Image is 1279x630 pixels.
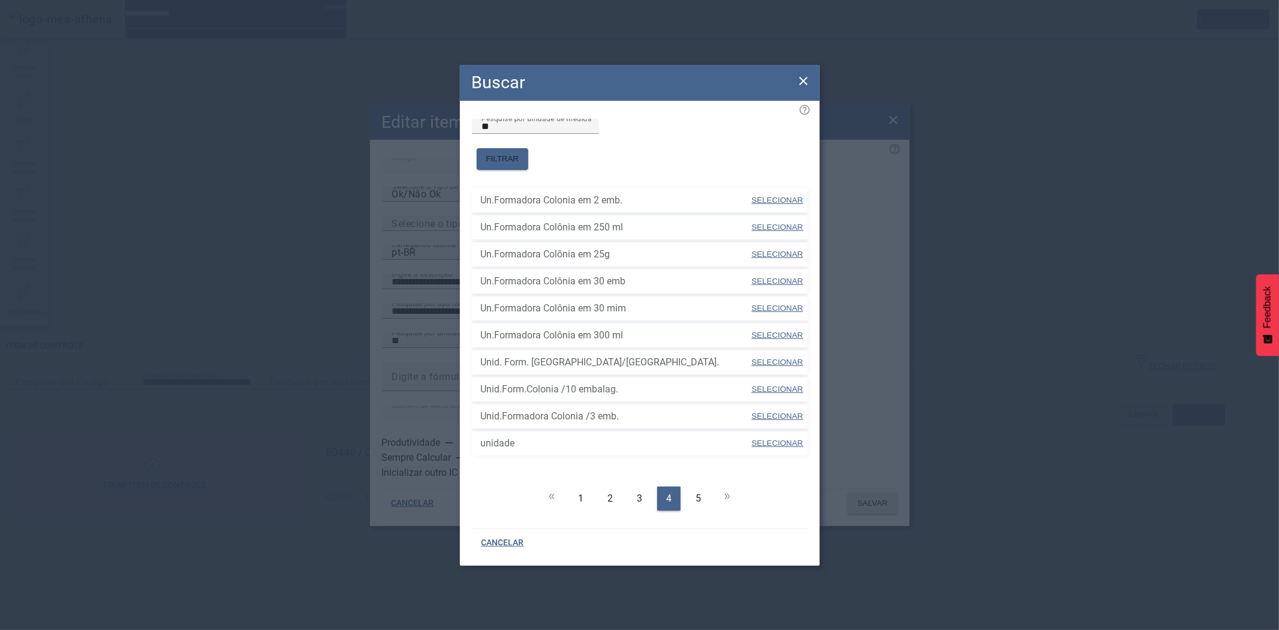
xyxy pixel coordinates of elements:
[578,491,583,506] span: 1
[486,153,519,165] span: FILTRAR
[481,220,751,235] span: Un.Formadora Colônia em 250 ml
[750,433,804,454] button: SELECIONAR
[752,385,803,394] span: SELECIONAR
[752,304,803,313] span: SELECIONAR
[481,274,751,289] span: Un.Formadora Colônia em 30 emb
[481,301,751,316] span: Un.Formadora Colônia em 30 mim
[752,439,803,448] span: SELECIONAR
[752,223,803,232] span: SELECIONAR
[750,352,804,373] button: SELECIONAR
[481,436,751,451] span: unidade
[750,244,804,265] button: SELECIONAR
[750,379,804,400] button: SELECIONAR
[696,491,701,506] span: 5
[752,250,803,259] span: SELECIONAR
[752,331,803,340] span: SELECIONAR
[481,193,751,208] span: Un.Formadora Colonia em 2 emb.
[752,277,803,286] span: SELECIONAR
[481,409,751,424] span: Unid.Formadora Colonia /3 emb.
[637,491,642,506] span: 3
[481,537,524,549] span: CANCELAR
[1262,286,1273,328] span: Feedback
[750,325,804,346] button: SELECIONAR
[1256,274,1279,356] button: Feedback - Mostrar pesquisa
[750,271,804,292] button: SELECIONAR
[481,328,751,343] span: Un.Formadora Colônia em 300 ml
[750,217,804,238] button: SELECIONAR
[481,382,751,397] span: Unid.Form.Colonia /10 embalag.
[750,406,804,427] button: SELECIONAR
[477,148,529,170] button: FILTRAR
[752,196,803,205] span: SELECIONAR
[752,412,803,421] span: SELECIONAR
[481,114,592,122] mat-label: Pesquise por unidade de medida
[472,70,526,95] h2: Buscar
[607,491,613,506] span: 2
[481,355,751,370] span: Unid. Form. [GEOGRAPHIC_DATA]/[GEOGRAPHIC_DATA].
[750,298,804,319] button: SELECIONAR
[750,190,804,211] button: SELECIONAR
[472,532,534,554] button: CANCELAR
[481,247,751,262] span: Un.Formadora Colônia em 25g
[752,358,803,367] span: SELECIONAR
